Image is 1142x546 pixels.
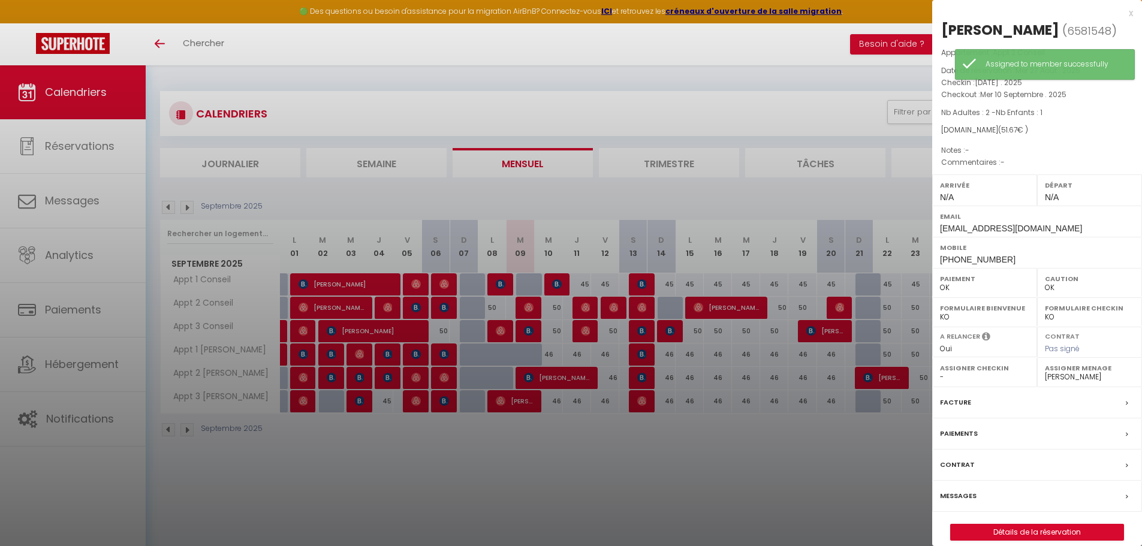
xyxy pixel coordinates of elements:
span: Nb Adultes : 2 - [941,107,1042,117]
p: Checkin : [941,77,1133,89]
label: Paiements [940,427,978,440]
span: ( € ) [998,125,1028,135]
button: Ouvrir le widget de chat LiveChat [10,5,46,41]
i: Sélectionner OUI si vous souhaiter envoyer les séquences de messages post-checkout [982,331,990,345]
label: Facture [940,396,971,409]
label: Arrivée [940,179,1029,191]
span: [EMAIL_ADDRESS][DOMAIN_NAME] [940,224,1082,233]
p: Date de réservation : [941,65,1133,77]
div: Assigned to member successfully [986,59,1122,70]
span: 51.67 [1001,125,1017,135]
p: Commentaires : [941,156,1133,168]
span: Appt 2 Conseil [993,47,1045,58]
label: Départ [1045,179,1134,191]
p: Appartement : [941,47,1133,59]
label: Formulaire Bienvenue [940,302,1029,314]
p: Checkout : [941,89,1133,101]
span: [DATE] . 2025 [975,77,1022,88]
div: [DOMAIN_NAME] [941,125,1133,136]
span: 6581548 [1067,23,1111,38]
label: Assigner Menage [1045,362,1134,374]
div: x [932,6,1133,20]
div: [PERSON_NAME] [941,20,1059,40]
label: Formulaire Checkin [1045,302,1134,314]
span: Pas signé [1045,343,1080,354]
p: Notes : [941,144,1133,156]
span: Nb Enfants : 1 [996,107,1042,117]
span: - [965,145,969,155]
label: Caution [1045,273,1134,285]
label: Assigner Checkin [940,362,1029,374]
span: - [1001,157,1005,167]
span: N/A [1045,192,1059,202]
button: Détails de la réservation [950,524,1124,541]
label: Paiement [940,273,1029,285]
span: ( ) [1062,22,1117,39]
span: [PHONE_NUMBER] [940,255,1016,264]
label: Mobile [940,242,1134,254]
span: N/A [940,192,954,202]
label: A relancer [940,331,980,342]
label: Contrat [940,458,975,471]
label: Messages [940,490,977,502]
label: Email [940,210,1134,222]
a: Détails de la réservation [951,524,1123,540]
span: Mer 10 Septembre . 2025 [980,89,1066,99]
label: Contrat [1045,331,1080,339]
